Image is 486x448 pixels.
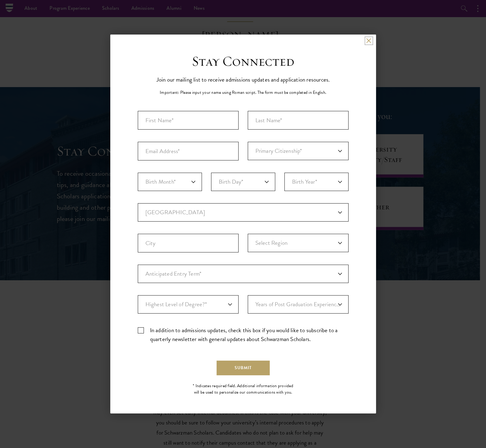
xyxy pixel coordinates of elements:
[138,234,239,252] input: City
[248,295,349,314] div: Years of Post Graduation Experience?*
[138,173,202,191] select: Month
[211,173,275,191] select: Day
[192,53,294,70] h3: Stay Connected
[248,142,349,160] div: Primary Citizenship*
[138,326,349,343] label: In addition to admissions updates, check this box if you would like to subscribe to a quarterly n...
[138,326,349,343] div: Check this box to receive a quarterly newsletter with general updates about Schwarzman Scholars.
[217,361,270,375] button: Submit
[248,111,349,130] div: Last Name (Family Name)*
[156,75,330,85] p: Join our mailing list to receive admissions updates and application resources.
[248,111,349,130] input: Last Name*
[190,383,296,395] div: * Indicates required field. Additional information provided will be used to personalize our commu...
[160,89,326,96] p: Important: Please input your name using Roman script. The form must be completed in English.
[138,295,239,314] div: Highest Level of Degree?*
[138,111,239,130] input: First Name*
[138,173,349,203] div: Birthdate*
[138,142,239,160] input: Email Address*
[138,265,349,283] div: Anticipated Entry Term*
[284,173,349,191] select: Year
